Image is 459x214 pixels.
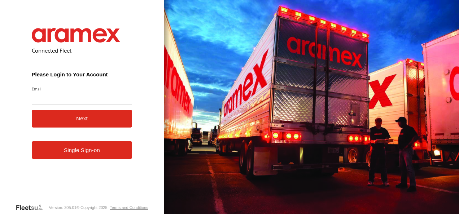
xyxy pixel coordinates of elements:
a: Visit our Website [16,204,49,211]
label: Email [32,86,132,92]
button: Next [32,110,132,128]
div: Version: 305.01 [49,205,76,210]
div: © Copyright 2025 - [76,205,148,210]
h3: Please Login to Your Account [32,71,132,77]
img: Aramex [32,28,121,43]
h2: Connected Fleet [32,47,132,54]
a: Terms and Conditions [110,205,148,210]
a: Single Sign-on [32,141,132,159]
